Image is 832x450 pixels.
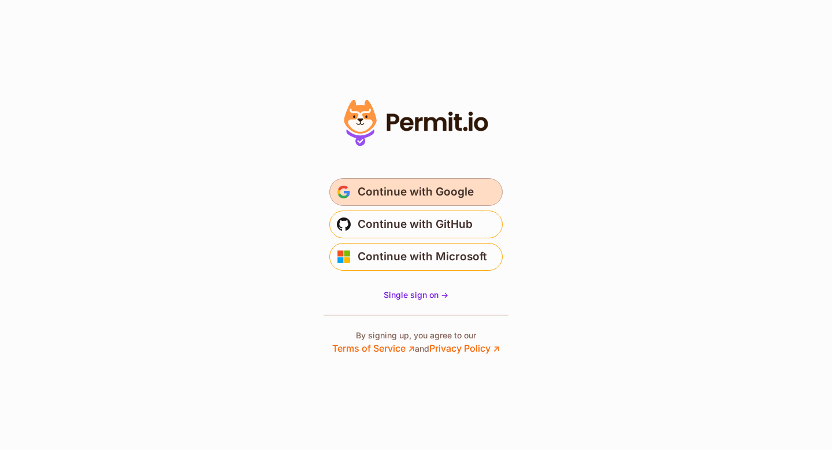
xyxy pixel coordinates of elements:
[332,342,415,354] a: Terms of Service ↗
[329,178,503,206] button: Continue with Google
[358,215,473,234] span: Continue with GitHub
[429,342,500,354] a: Privacy Policy ↗
[332,330,500,355] p: By signing up, you agree to our and
[384,289,448,301] a: Single sign on ->
[384,290,448,300] span: Single sign on ->
[358,183,474,201] span: Continue with Google
[329,211,503,238] button: Continue with GitHub
[358,248,487,266] span: Continue with Microsoft
[329,243,503,271] button: Continue with Microsoft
